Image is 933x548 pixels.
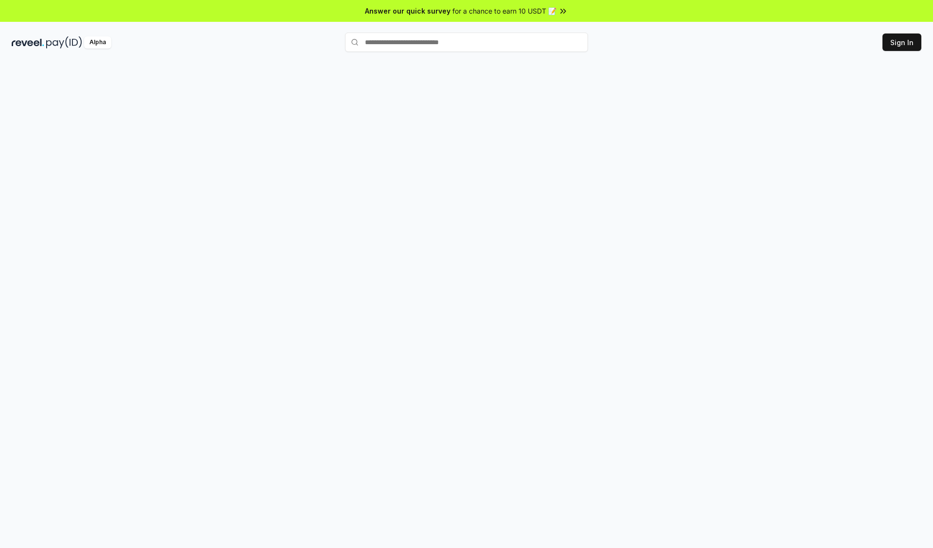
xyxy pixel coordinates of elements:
img: reveel_dark [12,36,44,49]
button: Sign In [882,33,921,51]
span: Answer our quick survey [365,6,450,16]
img: pay_id [46,36,82,49]
div: Alpha [84,36,111,49]
span: for a chance to earn 10 USDT 📝 [452,6,556,16]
